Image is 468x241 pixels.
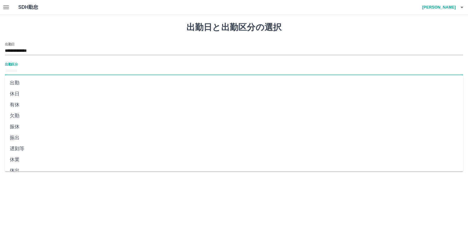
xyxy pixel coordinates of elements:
[5,121,463,132] li: 振休
[5,88,463,99] li: 休日
[5,42,15,46] label: 出勤日
[5,154,463,165] li: 休業
[5,99,463,110] li: 有休
[5,165,463,176] li: 休出
[5,132,463,143] li: 振出
[5,22,463,33] h1: 出勤日と出勤区分の選択
[5,110,463,121] li: 欠勤
[5,77,463,88] li: 出勤
[5,62,18,66] label: 出勤区分
[5,143,463,154] li: 遅刻等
